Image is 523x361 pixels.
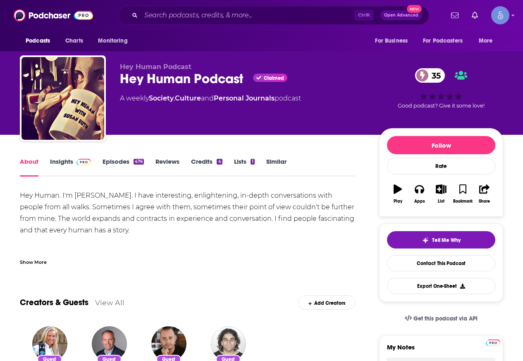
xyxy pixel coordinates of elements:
[175,94,201,102] a: Culture
[398,103,485,109] span: Good podcast? Give it some love!
[251,159,255,165] div: 1
[354,10,374,21] span: Ctrl K
[479,35,493,47] span: More
[149,94,174,102] a: Society
[414,199,425,204] div: Apps
[384,13,418,17] span: Open Advanced
[418,33,475,49] button: open menu
[141,9,354,22] input: Search podcasts, credits, & more...
[174,94,175,102] span: ,
[26,35,50,47] span: Podcasts
[387,231,495,249] button: tell me why sparkleTell Me Why
[486,338,500,346] a: Pro website
[387,136,495,154] button: Follow
[413,315,478,322] span: Get this podcast via API
[60,33,88,49] a: Charts
[479,199,490,204] div: Share
[422,237,429,244] img: tell me why sparkle
[103,158,144,177] a: Episodes476
[234,158,255,177] a: Lists1
[95,298,124,307] a: View All
[298,295,355,310] div: Add Creators
[408,179,430,209] button: Apps
[387,278,495,294] button: Export One-Sheet
[20,33,61,49] button: open menu
[387,343,495,358] label: My Notes
[20,297,88,308] a: Creators & Guests
[491,6,509,24] img: User Profile
[387,179,408,209] button: Play
[21,57,104,140] img: Hey Human Podcast
[448,8,462,22] a: Show notifications dropdown
[155,158,179,177] a: Reviews
[415,68,445,83] a: 35
[452,179,473,209] button: Bookmark
[14,7,93,23] img: Podchaser - Follow, Share and Rate Podcasts
[98,35,127,47] span: Monitoring
[20,158,38,177] a: About
[407,5,422,13] span: New
[20,190,355,259] div: Hey Human. I'm [PERSON_NAME]. I have interesting, enlightening, in-depth conversations with peopl...
[468,8,481,22] a: Show notifications dropdown
[473,33,503,49] button: open menu
[217,159,222,165] div: 4
[92,33,138,49] button: open menu
[379,63,503,114] div: 35Good podcast? Give it some love!
[380,10,422,20] button: Open AdvancedNew
[423,35,463,47] span: For Podcasters
[453,199,473,204] div: Bookmark
[394,199,402,204] div: Play
[387,158,495,175] div: Rate
[50,158,91,177] a: InsightsPodchaser Pro
[438,199,444,204] div: List
[474,179,495,209] button: Share
[118,6,429,25] div: Search podcasts, credits, & more...
[432,237,461,244] span: Tell Me Why
[120,63,191,71] span: Hey Human Podcast
[491,6,509,24] span: Logged in as Spiral5-G1
[491,6,509,24] button: Show profile menu
[387,255,495,271] a: Contact This Podcast
[120,93,301,103] div: A weekly podcast
[375,35,408,47] span: For Business
[266,158,287,177] a: Similar
[191,158,222,177] a: Credits4
[65,35,83,47] span: Charts
[214,94,275,102] a: Personal Journals
[134,159,144,165] div: 476
[398,308,484,329] a: Get this podcast via API
[201,94,214,102] span: and
[430,179,452,209] button: List
[264,76,284,80] span: Claimed
[369,33,418,49] button: open menu
[486,339,500,346] img: Podchaser Pro
[76,159,91,165] img: Podchaser Pro
[423,68,445,83] span: 35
